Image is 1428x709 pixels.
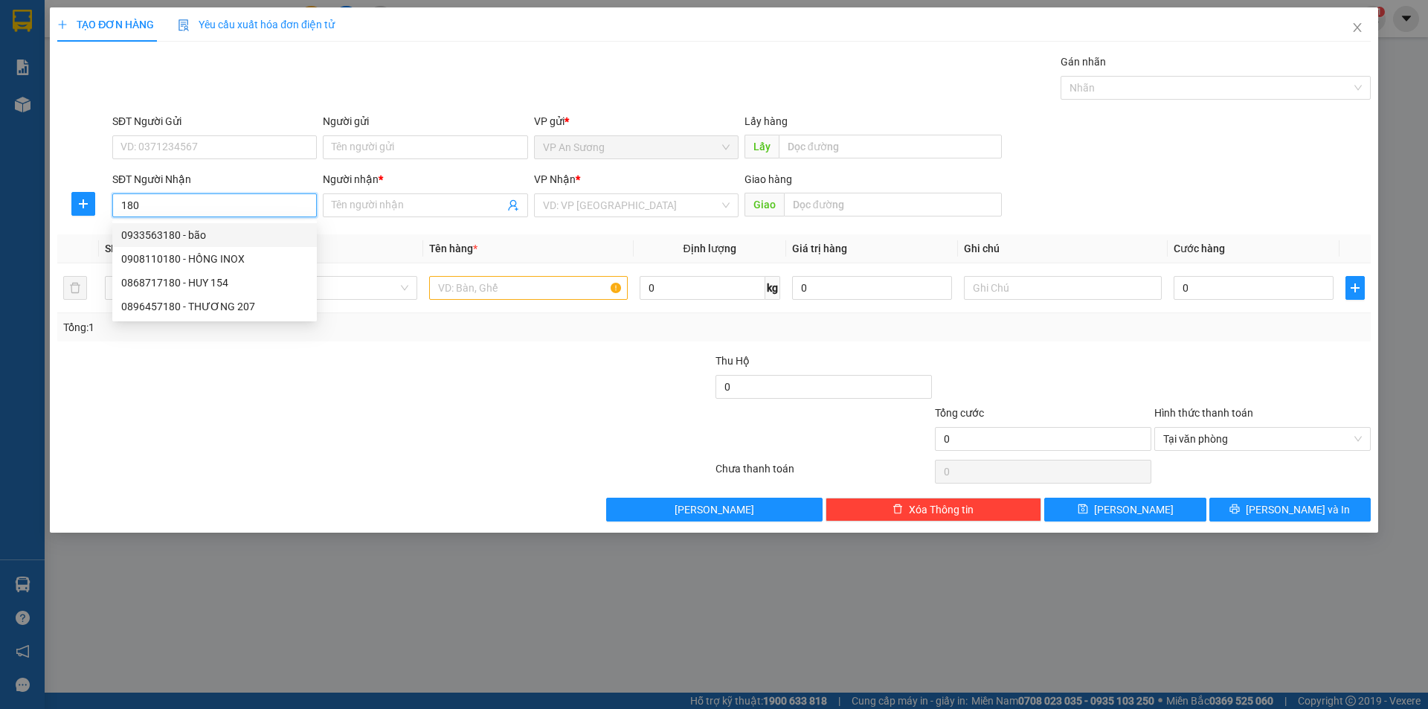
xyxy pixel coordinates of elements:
[1094,501,1174,518] span: [PERSON_NAME]
[178,19,190,31] img: icon
[1174,243,1225,254] span: Cước hàng
[892,504,903,516] span: delete
[1209,498,1371,522] button: printer[PERSON_NAME] và In
[178,19,335,31] span: Yêu cầu xuất hóa đơn điện tử
[744,115,788,127] span: Lấy hàng
[935,407,984,419] span: Tổng cước
[1078,504,1088,516] span: save
[1346,282,1364,294] span: plus
[112,171,317,187] div: SĐT Người Nhận
[714,461,933,487] div: Chưa thanh toán
[112,113,317,129] div: SĐT Người Gửi
[57,19,68,30] span: plus
[72,198,94,210] span: plus
[1246,501,1350,518] span: [PERSON_NAME] và In
[1163,428,1362,450] span: Tại văn phòng
[958,234,1168,263] th: Ghi chú
[715,355,750,367] span: Thu Hộ
[121,275,308,291] div: 0868717180 - HUY 154
[792,243,847,254] span: Giá trị hàng
[534,173,576,185] span: VP Nhận
[1351,22,1363,33] span: close
[112,223,317,247] div: 0933563180 - bão
[429,243,477,254] span: Tên hàng
[1345,276,1365,300] button: plus
[779,135,1002,158] input: Dọc đường
[1061,56,1106,68] label: Gán nhãn
[507,199,519,211] span: user-add
[1154,407,1253,419] label: Hình thức thanh toán
[675,501,754,518] span: [PERSON_NAME]
[63,276,87,300] button: delete
[792,276,952,300] input: 0
[121,251,308,267] div: 0908110180 - HỒNG INOX
[744,193,784,216] span: Giao
[744,173,792,185] span: Giao hàng
[57,19,154,31] span: TẠO ĐƠN HÀNG
[429,276,627,300] input: VD: Bàn, Ghế
[323,171,527,187] div: Người nhận
[228,277,408,299] span: Khác
[964,276,1162,300] input: Ghi Chú
[765,276,780,300] span: kg
[112,295,317,318] div: 0896457180 - THƯƠNG 207
[121,298,308,315] div: 0896457180 - THƯƠNG 207
[543,136,730,158] span: VP An Sương
[684,243,736,254] span: Định lượng
[105,243,117,254] span: SL
[71,192,95,216] button: plus
[112,247,317,271] div: 0908110180 - HỒNG INOX
[744,135,779,158] span: Lấy
[112,271,317,295] div: 0868717180 - HUY 154
[1337,7,1378,49] button: Close
[909,501,974,518] span: Xóa Thông tin
[63,319,551,336] div: Tổng: 1
[323,113,527,129] div: Người gửi
[1229,504,1240,516] span: printer
[1044,498,1206,522] button: save[PERSON_NAME]
[606,498,823,522] button: [PERSON_NAME]
[784,193,1002,216] input: Dọc đường
[534,113,739,129] div: VP gửi
[121,227,308,243] div: 0933563180 - bão
[826,498,1042,522] button: deleteXóa Thông tin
